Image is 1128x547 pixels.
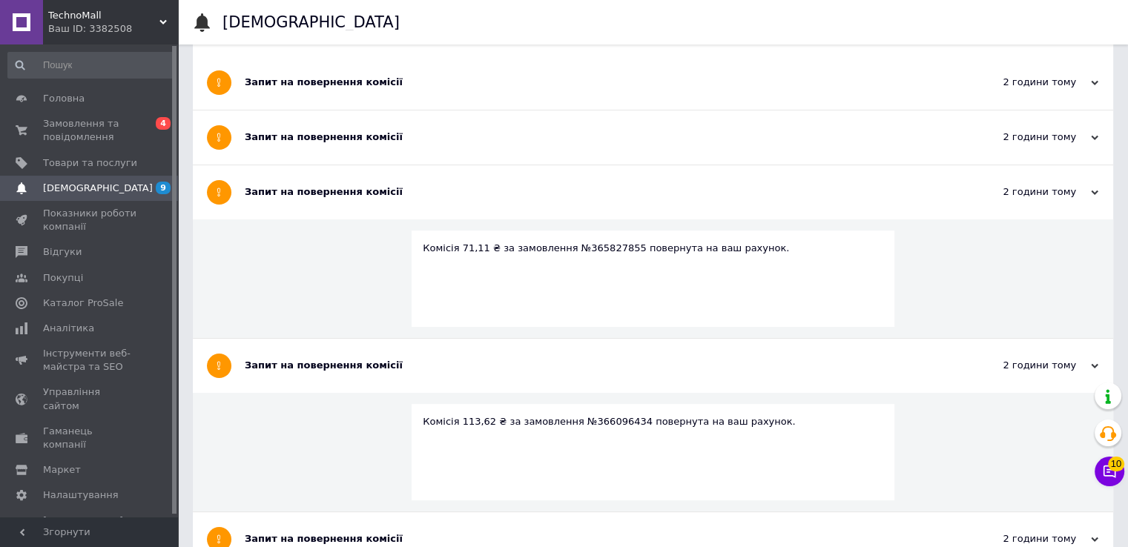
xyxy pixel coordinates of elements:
[43,296,123,310] span: Каталог ProSale
[7,52,175,79] input: Пошук
[156,182,171,194] span: 9
[48,22,178,36] div: Ваш ID: 3382508
[43,245,82,259] span: Відгуки
[245,359,950,372] div: Запит на повернення комісії
[43,182,153,195] span: [DEMOGRAPHIC_DATA]
[43,117,137,144] span: Замовлення та повідомлення
[423,415,883,428] div: Комісія 113,62 ₴ за замовлення №366096434 повернута на ваш рахунок.
[950,130,1098,144] div: 2 години тому
[950,359,1098,372] div: 2 години тому
[43,271,83,285] span: Покупці
[245,76,950,89] div: Запит на повернення комісії
[245,532,950,546] div: Запит на повернення комісії
[43,463,81,477] span: Маркет
[43,156,137,170] span: Товари та послуги
[43,92,85,105] span: Головна
[423,242,883,255] div: Комісія 71,11 ₴ за замовлення №365827855 повернута на ваш рахунок.
[43,425,137,451] span: Гаманець компанії
[950,532,1098,546] div: 2 години тому
[43,207,137,233] span: Показники роботи компанії
[950,76,1098,89] div: 2 години тому
[245,130,950,144] div: Запит на повернення комісії
[1095,457,1124,486] button: Чат з покупцем10
[245,185,950,199] div: Запит на повернення комісії
[43,488,119,502] span: Налаштування
[950,185,1098,199] div: 2 години тому
[48,9,159,22] span: TechnoMall
[222,13,400,31] h1: [DEMOGRAPHIC_DATA]
[43,322,94,335] span: Аналітика
[43,385,137,412] span: Управління сайтом
[156,117,171,130] span: 4
[1108,456,1124,471] span: 10
[43,347,137,374] span: Інструменти веб-майстра та SEO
